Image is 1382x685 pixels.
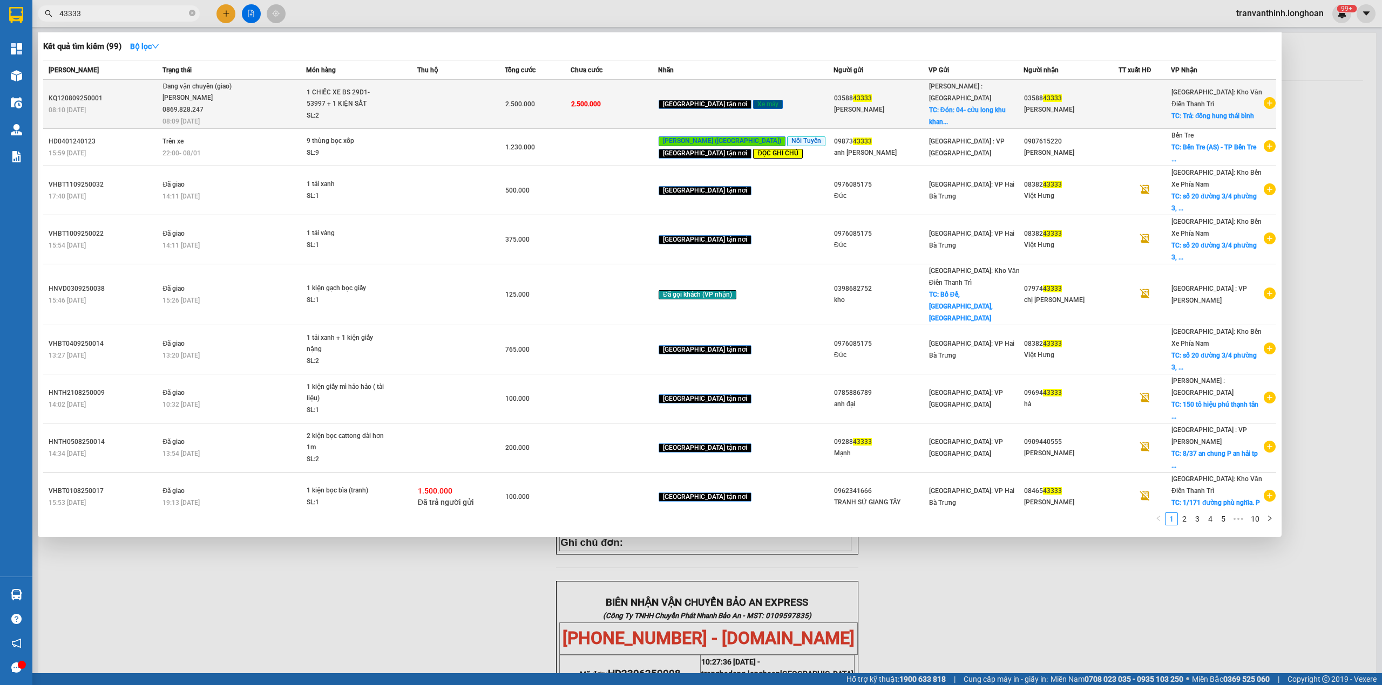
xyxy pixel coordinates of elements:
[1266,515,1273,522] span: right
[162,352,200,359] span: 13:20 [DATE]
[1024,436,1118,448] div: 0909440555
[307,147,388,159] div: SL: 9
[1024,350,1118,361] div: Việt Hưng
[571,66,602,74] span: Chưa cước
[11,43,22,54] img: dashboard-icon
[307,430,388,454] div: 2 kiện bọc cattong dài hơn 1m
[1024,147,1118,159] div: [PERSON_NAME]
[162,92,243,115] div: [PERSON_NAME] 0869.828.247
[1264,287,1276,299] span: plus-circle
[49,106,86,114] span: 08:10 [DATE]
[1024,387,1118,399] div: 09694
[162,81,243,93] div: Đang vận chuyển (giao)
[307,135,388,147] div: 9 thùng bọc xốp
[1204,512,1217,525] li: 4
[834,448,928,459] div: Mạnh
[59,8,187,19] input: Tìm tên, số ĐT hoặc mã đơn
[834,93,928,104] div: 03588
[1024,93,1118,104] div: 03588
[1171,328,1262,347] span: [GEOGRAPHIC_DATA]: Kho Bến Xe Phía Nam
[834,66,863,74] span: Người gửi
[418,498,474,506] span: Đã trả người gửi
[1264,140,1276,152] span: plus-circle
[505,143,535,151] span: 1.230.000
[929,487,1014,506] span: [GEOGRAPHIC_DATA]: VP Hai Bà Trưng
[853,138,872,145] span: 43333
[11,97,22,108] img: warehouse-icon
[505,346,530,353] span: 765.000
[130,42,159,51] strong: Bộ lọc
[753,100,783,109] span: Xe máy
[162,193,200,200] span: 14:11 [DATE]
[1204,513,1216,525] a: 4
[834,294,928,306] div: kho
[834,387,928,399] div: 0785886789
[659,394,751,404] span: [GEOGRAPHIC_DATA] tận nơi
[1264,490,1276,502] span: plus-circle
[929,291,993,322] span: TC: Bồ Đề, [GEOGRAPHIC_DATA], [GEOGRAPHIC_DATA]
[49,66,99,74] span: [PERSON_NAME]
[49,387,159,399] div: HNTH2108250009
[162,138,184,145] span: Trên xe
[929,438,1003,457] span: [GEOGRAPHIC_DATA]: VP [GEOGRAPHIC_DATA]
[834,436,928,448] div: 09288
[189,10,195,16] span: close-circle
[853,438,872,446] span: 43333
[11,151,22,162] img: solution-icon
[121,38,168,55] button: Bộ lọcdown
[1043,94,1062,102] span: 43333
[1152,512,1165,525] button: left
[307,239,388,251] div: SL: 1
[1024,239,1118,251] div: Việt Hưng
[659,290,736,300] span: Đã gọi khách (VP nhận)
[49,352,86,359] span: 13:27 [DATE]
[1171,475,1262,495] span: [GEOGRAPHIC_DATA]: Kho Văn Điển Thanh Trì
[162,285,185,292] span: Đã giao
[1043,181,1062,188] span: 43333
[658,66,674,74] span: Nhãn
[45,10,52,17] span: search
[1171,88,1262,108] span: [GEOGRAPHIC_DATA]: Kho Văn Điển Thanh Trì
[306,66,336,74] span: Món hàng
[1171,218,1262,237] span: [GEOGRAPHIC_DATA]: Kho Bến Xe Phía Nam
[1178,513,1190,525] a: 2
[152,43,159,50] span: down
[787,136,825,146] span: Nối Tuyến
[49,297,86,304] span: 15:46 [DATE]
[1171,499,1260,518] span: TC: 1/171 đường phù nghĩa. P q...
[162,297,200,304] span: 15:26 [DATE]
[1171,285,1247,304] span: [GEOGRAPHIC_DATA] : VP [PERSON_NAME]
[659,492,751,502] span: [GEOGRAPHIC_DATA] tận nơi
[929,181,1014,200] span: [GEOGRAPHIC_DATA]: VP Hai Bà Trưng
[307,454,388,465] div: SL: 2
[1024,66,1059,74] span: Người nhận
[1264,183,1276,195] span: plus-circle
[1171,112,1254,120] span: TC: Trả: đông hung thái bình
[929,230,1014,249] span: [GEOGRAPHIC_DATA]: VP Hai Bà Trưng
[1043,340,1062,347] span: 43333
[307,332,388,355] div: 1 tải xanh + 1 kiện giấy nặng
[834,179,928,190] div: 0976085175
[1043,487,1062,495] span: 43333
[1171,193,1257,212] span: TC: số 20 đường 3/4 phường 3, ...
[307,228,388,239] div: 1 tải vàng
[834,399,928,410] div: anh đại
[505,187,530,194] span: 500.000
[1171,377,1234,396] span: [PERSON_NAME] : [GEOGRAPHIC_DATA]
[659,235,751,245] span: [GEOGRAPHIC_DATA] tận nơi
[929,267,1020,286] span: [GEOGRAPHIC_DATA]: Kho Văn Điển Thanh Trì
[43,41,121,52] h3: Kết quả tìm kiếm ( 99 )
[1230,512,1247,525] li: Next 5 Pages
[307,497,388,509] div: SL: 1
[1171,242,1257,261] span: TC: số 20 đường 3/4 phường 3, ...
[1171,66,1197,74] span: VP Nhận
[307,355,388,367] div: SL: 2
[49,338,159,350] div: VHBT0409250014
[659,149,751,159] span: [GEOGRAPHIC_DATA] tận nơi
[162,242,200,249] span: 14:11 [DATE]
[307,190,388,202] div: SL: 1
[49,136,159,147] div: HD0401240123
[929,83,991,102] span: [PERSON_NAME] : [GEOGRAPHIC_DATA]
[307,283,388,294] div: 1 kiện gạch bọc giấy
[1264,441,1276,453] span: plus-circle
